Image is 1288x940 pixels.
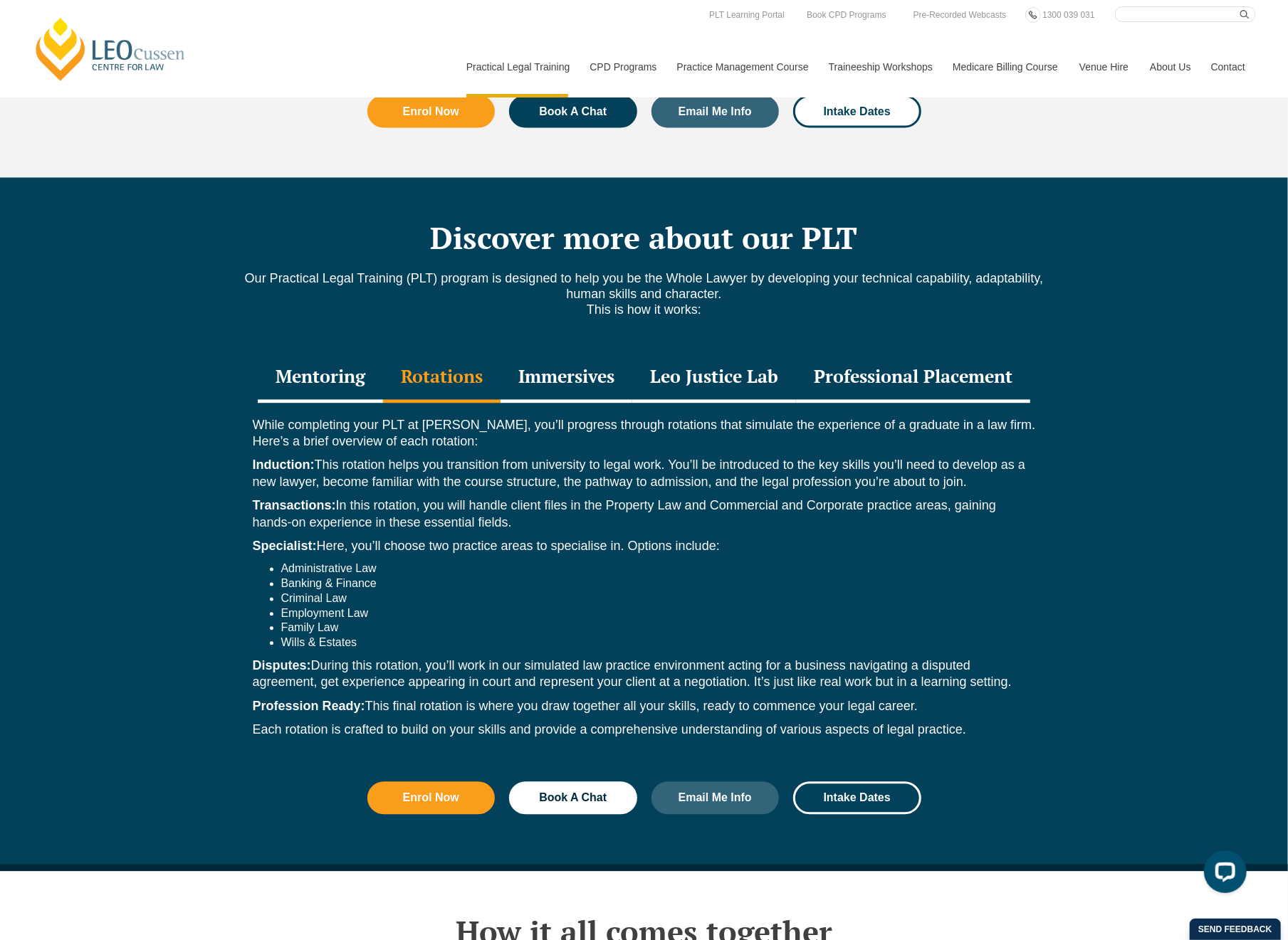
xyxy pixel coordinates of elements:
[679,106,752,117] span: Email Me Info
[1193,845,1252,904] iframe: LiveChat chat widget
[539,793,607,804] span: Book A Chat
[632,354,796,403] div: Leo Justice Lab
[253,722,1036,739] p: Each rotation is crafted to build on your skills and provide a comprehensive understanding of var...
[910,7,1010,23] a: Pre-Recorded Webcasts
[651,95,780,128] a: Email Me Info
[253,418,1036,451] p: While completing your PLT at [PERSON_NAME], you’ll progress through rotations that simulate the e...
[258,354,383,403] div: Mentoring
[539,106,607,117] span: Book A Chat
[1039,7,1098,23] a: 1300 039 031
[383,354,501,403] div: Rotations
[1139,36,1200,97] a: About Us
[253,539,317,554] strong: Specialist:
[1042,10,1094,20] span: 1300 039 031
[509,782,637,815] a: Book A Chat
[239,221,1050,256] h2: Discover more about our PLT
[253,498,1036,532] p: In this rotation, you will handle client files in the Property Law and Commercial and Corporate p...
[509,95,637,128] a: Book A Chat
[501,354,632,403] div: Immersives
[793,95,921,128] a: Intake Dates
[281,636,1036,651] li: Wills & Estates
[253,499,336,513] strong: Transactions:
[403,793,459,804] span: Enrol Now
[253,658,1036,692] p: During this rotation, you’ll work in our simulated law practice environment acting for a business...
[456,36,580,97] a: Practical Legal Training
[1200,36,1256,97] a: Contact
[706,7,788,23] a: PLT Learning Portal
[253,659,311,673] strong: Disputes:
[818,36,942,97] a: Traineeship Workshops
[824,106,891,117] span: Intake Dates
[796,354,1030,403] div: Professional Placement
[651,782,780,815] a: Email Me Info
[281,607,1036,622] li: Employment Law
[253,458,1036,491] p: This rotation helps you transition from university to legal work. You’ll be introduced to the key...
[803,7,889,23] a: Book CPD Programs
[367,782,496,815] a: Enrol Now
[253,458,315,472] strong: Induction:
[679,793,752,804] span: Email Me Info
[942,36,1069,97] a: Medicare Billing Course
[253,699,1036,715] p: This final rotation is where you draw together all your skills, ready to commence your legal career.
[824,793,891,804] span: Intake Dates
[281,592,1036,607] li: Criminal Law
[239,271,1050,318] p: Our Practical Legal Training (PLT) program is designed to help you be the Whole Lawyer by develop...
[281,562,1036,577] li: Administrative Law
[666,36,818,97] a: Practice Management Course
[253,699,365,714] strong: Profession Ready:
[1069,36,1139,97] a: Venue Hire
[253,539,1036,555] p: Here, you’ll choose two practice areas to specialise in. Options include:
[281,621,1036,636] li: Family Law
[579,36,666,97] a: CPD Programs
[32,16,189,83] a: [PERSON_NAME] Centre for Law
[793,782,921,815] a: Intake Dates
[367,95,496,128] a: Enrol Now
[281,577,1036,592] li: Banking & Finance
[403,106,459,117] span: Enrol Now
